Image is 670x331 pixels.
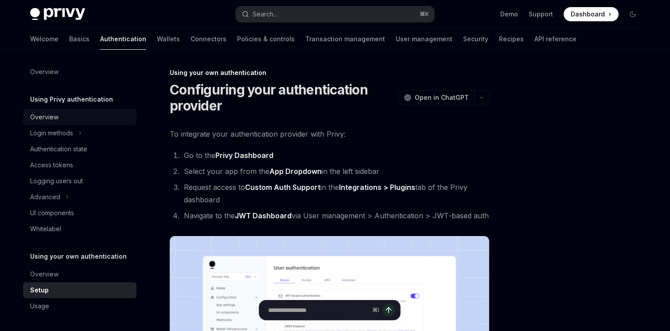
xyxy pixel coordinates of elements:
a: Authentication [100,28,146,50]
img: dark logo [30,8,85,20]
h1: Configuring your authentication provider [170,82,395,114]
a: Recipes [499,28,524,50]
div: Setup [30,285,49,296]
a: Privy Dashboard [215,151,273,160]
button: Open search [236,6,434,22]
span: ⌘ K [420,11,429,18]
a: Overview [23,64,136,80]
input: Ask a question... [268,300,369,320]
li: Navigate to the via User management > Authentication > JWT-based auth [181,209,489,222]
div: Using your own authentication [170,68,489,77]
div: Advanced [30,192,60,202]
a: Transaction management [305,28,385,50]
div: Logging users out [30,176,83,186]
strong: Custom Auth Support [245,183,320,192]
li: Request access to in the tab of the Privy dashboard [181,181,489,206]
div: Whitelabel [30,224,61,234]
div: Authentication state [30,144,87,154]
span: Dashboard [571,10,605,19]
div: Login methods [30,128,73,138]
a: JWT Dashboard [235,211,292,221]
a: User management [396,28,452,50]
button: Toggle Advanced section [23,189,136,205]
a: Integrations > Plugins [339,183,415,192]
div: Overview [30,112,58,122]
a: Welcome [30,28,58,50]
h5: Using your own authentication [30,251,127,262]
div: Overview [30,67,58,77]
a: Authentication state [23,141,136,157]
div: Overview [30,269,58,280]
a: Wallets [157,28,180,50]
a: API reference [534,28,577,50]
a: Whitelabel [23,221,136,237]
li: Select your app from the in the left sidebar [181,165,489,177]
a: Connectors [191,28,226,50]
a: Overview [23,109,136,125]
span: Open in ChatGPT [415,93,469,102]
button: Toggle Login methods section [23,125,136,141]
button: Open in ChatGPT [398,90,474,105]
div: Access tokens [30,160,73,170]
a: UI components [23,205,136,221]
a: Support [529,10,553,19]
a: Security [463,28,488,50]
button: Toggle dark mode [626,7,640,21]
strong: App Dropdown [269,167,322,176]
button: Send message [382,304,395,316]
a: Logging users out [23,173,136,189]
a: Setup [23,282,136,298]
span: To integrate your authentication provider with Privy: [170,128,489,140]
a: Demo [500,10,518,19]
a: Overview [23,266,136,282]
li: Go to the [181,149,489,162]
a: Policies & controls [237,28,295,50]
div: Usage [30,301,49,311]
h5: Using Privy authentication [30,94,113,105]
div: UI components [30,208,74,218]
div: Search... [253,9,277,20]
a: Usage [23,298,136,314]
a: Basics [69,28,90,50]
a: Dashboard [564,7,619,21]
a: Access tokens [23,157,136,173]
